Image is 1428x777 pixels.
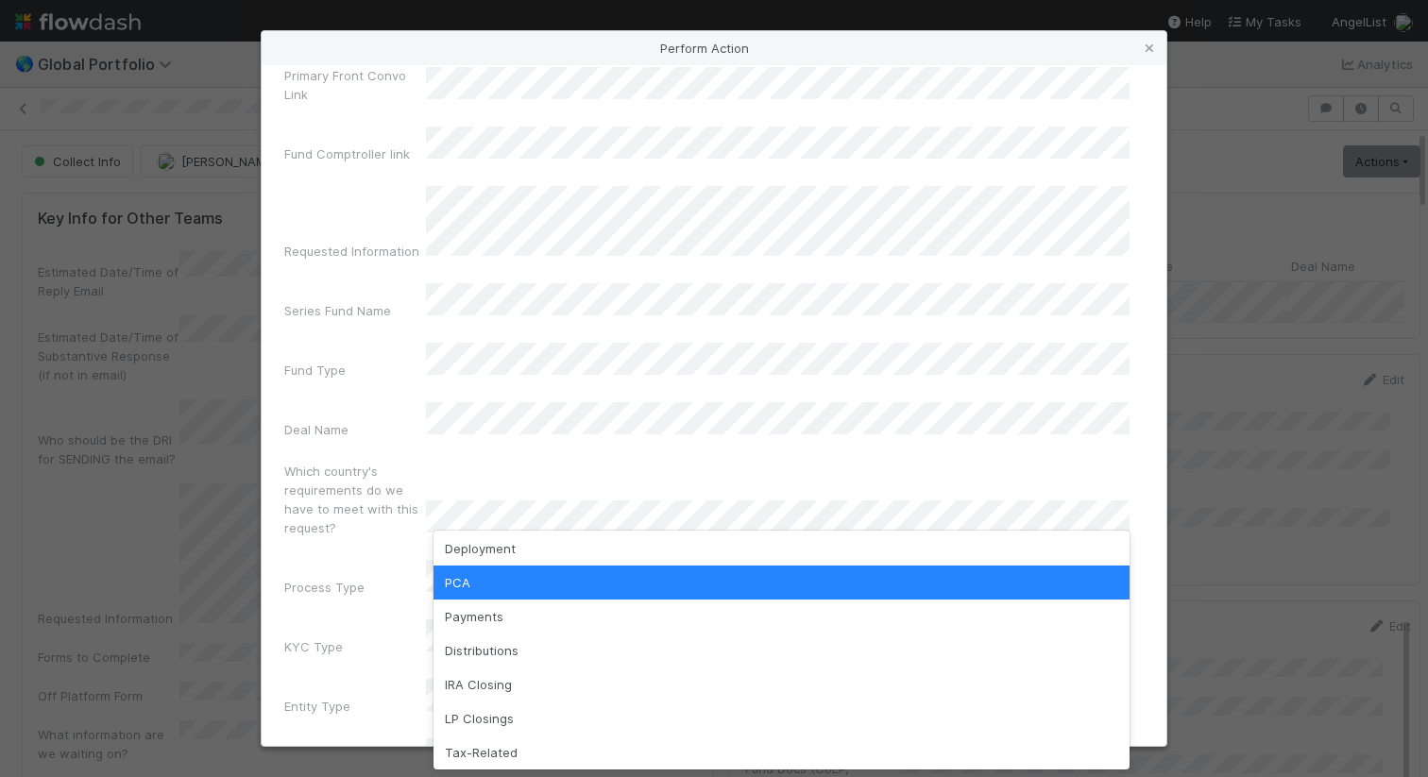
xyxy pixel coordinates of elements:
[284,420,348,439] label: Deal Name
[433,667,1130,701] div: IRA Closing
[433,532,1130,566] div: Deployment
[433,600,1130,633] div: Payments
[284,462,426,537] label: Which country's requirements do we have to meet with this request?
[433,701,1130,735] div: LP Closings
[284,144,410,163] label: Fund Comptroller link
[284,697,350,716] label: Entity Type
[284,361,346,380] label: Fund Type
[262,31,1166,65] div: Perform Action
[433,735,1130,769] div: Tax-Related
[284,66,426,104] label: Primary Front Convo Link
[284,637,343,656] label: KYC Type
[284,301,391,320] label: Series Fund Name
[284,578,365,597] label: Process Type
[433,566,1130,600] div: PCA
[433,633,1130,667] div: Distributions
[284,242,419,261] label: Requested Information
